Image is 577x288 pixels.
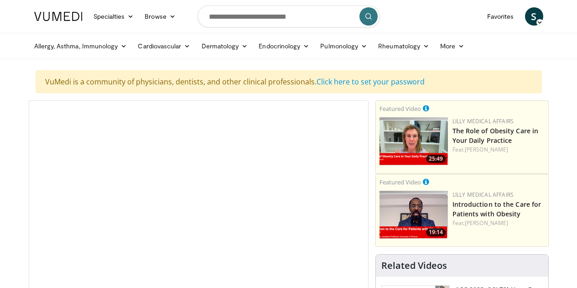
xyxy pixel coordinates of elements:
[379,178,421,186] small: Featured Video
[379,105,421,113] small: Featured Video
[435,37,470,55] a: More
[36,70,542,93] div: VuMedi is a community of physicians, dentists, and other clinical professionals.
[452,146,545,154] div: Feat.
[379,191,448,239] a: 19:14
[379,117,448,165] a: 25:49
[253,37,315,55] a: Endocrinology
[465,219,508,227] a: [PERSON_NAME]
[525,7,543,26] a: S
[426,228,446,236] span: 19:14
[452,200,541,218] a: Introduction to the Care for Patients with Obesity
[482,7,520,26] a: Favorites
[465,146,508,153] a: [PERSON_NAME]
[452,117,514,125] a: Lilly Medical Affairs
[381,260,447,271] h4: Related Videos
[88,7,140,26] a: Specialties
[34,12,83,21] img: VuMedi Logo
[132,37,196,55] a: Cardiovascular
[139,7,181,26] a: Browse
[379,117,448,165] img: e1208b6b-349f-4914-9dd7-f97803bdbf1d.png.150x105_q85_crop-smart_upscale.png
[426,155,446,163] span: 25:49
[196,37,254,55] a: Dermatology
[452,191,514,199] a: Lilly Medical Affairs
[315,37,373,55] a: Pulmonology
[452,126,539,145] a: The Role of Obesity Care in Your Daily Practice
[452,219,545,227] div: Feat.
[29,37,133,55] a: Allergy, Asthma, Immunology
[373,37,435,55] a: Rheumatology
[317,77,425,87] a: Click here to set your password
[198,5,380,27] input: Search topics, interventions
[379,191,448,239] img: acc2e291-ced4-4dd5-b17b-d06994da28f3.png.150x105_q85_crop-smart_upscale.png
